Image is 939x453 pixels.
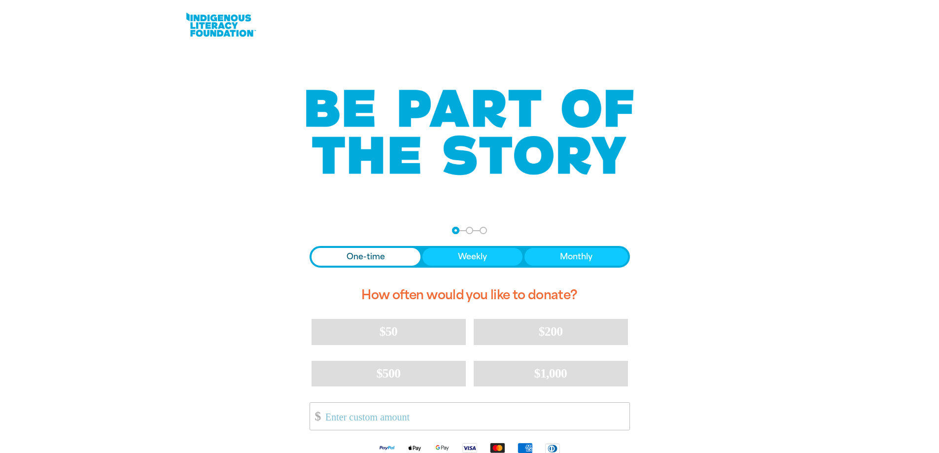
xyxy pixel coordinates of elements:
[377,366,401,381] span: $500
[480,227,487,234] button: Navigate to step 3 of 3 to enter your payment details
[452,227,459,234] button: Navigate to step 1 of 3 to enter your donation amount
[347,251,385,263] span: One-time
[312,248,421,266] button: One-time
[524,248,628,266] button: Monthly
[310,246,630,268] div: Donation frequency
[458,251,487,263] span: Weekly
[539,324,563,339] span: $200
[474,361,628,386] button: $1,000
[297,70,642,195] img: Be part of the story
[310,279,630,311] h2: How often would you like to donate?
[466,227,473,234] button: Navigate to step 2 of 3 to enter your details
[312,361,466,386] button: $500
[310,405,321,427] span: $
[312,319,466,345] button: $50
[534,366,567,381] span: $1,000
[474,319,628,345] button: $200
[318,403,629,430] input: Enter custom amount
[422,248,522,266] button: Weekly
[380,324,397,339] span: $50
[560,251,592,263] span: Monthly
